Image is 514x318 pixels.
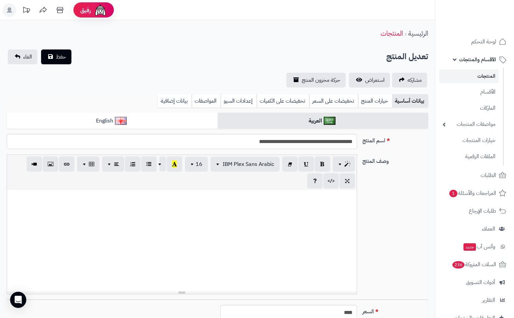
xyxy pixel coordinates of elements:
label: وصف المنتج [360,154,431,165]
span: حفظ [56,53,66,61]
a: المنتجات [381,28,403,38]
span: أدوات التسويق [466,278,495,287]
a: مواصفات المنتجات [439,117,499,132]
span: طلبات الإرجاع [469,206,496,216]
span: السلات المتروكة [452,260,496,269]
a: الغاء [8,49,37,64]
a: التقارير [439,292,510,308]
div: Open Intercom Messenger [10,292,26,308]
span: الغاء [23,53,32,61]
a: وآتس آبجديد [439,239,510,255]
a: بيانات أساسية [392,94,428,108]
a: العملاء [439,221,510,237]
a: المنتجات [439,69,499,83]
img: العربية [324,117,335,125]
a: استعراض [349,73,390,87]
button: IBM Plex Sans Arabic [211,157,280,172]
label: اسم المنتج [360,134,431,145]
span: حركة مخزون المنتج [302,76,340,84]
a: أدوات التسويق [439,274,510,290]
span: العملاء [482,224,495,234]
a: المراجعات والأسئلة1 [439,185,510,201]
a: الملفات الرقمية [439,149,499,164]
span: التقارير [482,295,495,305]
a: حركة مخزون المنتج [286,73,346,87]
span: جديد [463,243,476,251]
a: الرئيسية [408,28,428,38]
a: إعدادات السيو [221,94,257,108]
span: وآتس آب [463,242,495,251]
a: الأقسام [439,85,499,99]
label: السعر [360,305,431,316]
a: الطلبات [439,167,510,183]
span: المراجعات والأسئلة [449,188,496,198]
span: الأقسام والمنتجات [459,55,496,64]
a: العربية [218,113,428,129]
button: 16 [185,157,208,172]
a: الماركات [439,101,499,115]
img: ai-face.png [94,3,107,17]
span: مشاركه [408,76,422,84]
a: طلبات الإرجاع [439,203,510,219]
span: 16 [196,160,202,168]
span: لوحة التحكم [471,37,496,46]
button: حفظ [41,49,71,64]
span: 236 [452,261,464,269]
a: خيارات المنتجات [439,133,499,148]
span: رفيق [80,6,91,14]
a: مشاركه [392,73,427,87]
a: خيارات المنتج [358,94,392,108]
a: تحديثات المنصة [18,3,35,19]
h2: تعديل المنتج [386,50,428,64]
a: English [7,113,218,129]
span: استعراض [365,76,385,84]
img: English [115,117,127,125]
a: المواصفات [192,94,221,108]
a: السلات المتروكة236 [439,256,510,273]
a: لوحة التحكم [439,34,510,50]
a: تخفيضات على السعر [309,94,358,108]
a: بيانات إضافية [158,94,192,108]
a: تخفيضات على الكميات [257,94,309,108]
span: IBM Plex Sans Arabic [223,160,274,168]
span: الطلبات [481,171,496,180]
span: 1 [449,190,457,197]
